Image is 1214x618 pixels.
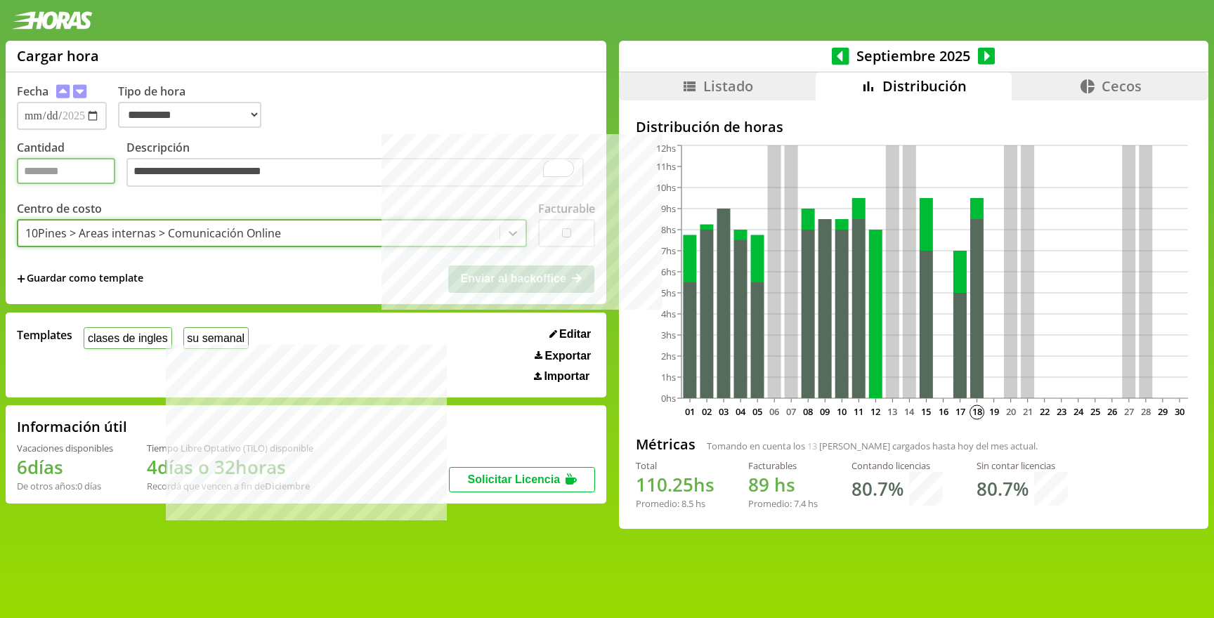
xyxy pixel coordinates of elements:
[126,140,595,191] label: Descripción
[118,102,261,128] select: Tipo de hora
[803,405,813,418] text: 08
[17,442,113,454] div: Vacaciones disponibles
[1040,405,1050,418] text: 22
[977,459,1068,472] div: Sin contar licencias
[1141,405,1151,418] text: 28
[1006,405,1016,418] text: 20
[661,244,676,257] tspan: 7hs
[870,405,880,418] text: 12
[17,158,115,184] input: Cantidad
[1073,405,1084,418] text: 24
[17,480,113,492] div: De otros años: 0 días
[1090,405,1100,418] text: 25
[147,454,313,480] h1: 4 días o 32 horas
[545,350,592,362] span: Exportar
[636,472,714,497] h1: hs
[17,327,72,343] span: Templates
[661,265,676,278] tspan: 6hs
[748,497,818,510] div: Promedio: hs
[748,472,818,497] h1: hs
[887,405,897,418] text: 13
[636,472,693,497] span: 110.25
[661,287,676,299] tspan: 5hs
[449,467,595,492] button: Solicitar Licencia
[1102,77,1142,96] span: Cecos
[707,440,1038,452] span: Tomando en cuenta los [PERSON_NAME] cargados hasta hoy del mes actual.
[807,440,817,452] span: 13
[17,271,25,287] span: +
[769,405,779,418] text: 06
[545,327,596,341] button: Editar
[748,472,769,497] span: 89
[1023,405,1033,418] text: 21
[559,328,591,341] span: Editar
[752,405,762,418] text: 05
[1057,405,1066,418] text: 23
[1158,405,1168,418] text: 29
[851,476,903,501] h1: 80.7 %
[661,308,676,320] tspan: 4hs
[17,140,126,191] label: Cantidad
[147,442,313,454] div: Tiempo Libre Optativo (TiLO) disponible
[882,77,967,96] span: Distribución
[989,405,999,418] text: 19
[11,11,93,29] img: logotipo
[530,349,595,363] button: Exportar
[467,473,560,485] span: Solicitar Licencia
[538,201,595,216] label: Facturable
[702,405,712,418] text: 02
[661,223,676,236] tspan: 8hs
[972,405,981,418] text: 18
[544,370,589,383] span: Importar
[17,417,127,436] h2: Información útil
[837,405,847,418] text: 10
[794,497,806,510] span: 7.4
[820,405,830,418] text: 09
[748,459,818,472] div: Facturables
[17,84,48,99] label: Fecha
[904,405,915,418] text: 14
[854,405,863,418] text: 11
[126,158,584,188] textarea: To enrich screen reader interactions, please activate Accessibility in Grammarly extension settings
[636,459,714,472] div: Total
[636,435,696,454] h2: Métricas
[977,476,1029,501] h1: 80.7 %
[681,497,693,510] span: 8.5
[719,405,729,418] text: 03
[661,329,676,341] tspan: 3hs
[661,371,676,383] tspan: 1hs
[851,459,943,472] div: Contando licencias
[736,405,746,418] text: 04
[147,480,313,492] div: Recordá que vencen a fin de
[1107,405,1117,418] text: 26
[17,201,102,216] label: Centro de costo
[955,405,965,418] text: 17
[656,142,676,154] tspan: 12hs
[703,77,753,96] span: Listado
[786,405,796,418] text: 07
[636,117,1192,136] h2: Distribución de horas
[183,327,249,349] button: su semanal
[849,46,978,65] span: Septiembre 2025
[661,350,676,362] tspan: 2hs
[685,405,695,418] text: 01
[118,84,273,130] label: Tipo de hora
[17,454,113,480] h1: 6 días
[17,271,143,287] span: +Guardar como template
[661,202,676,215] tspan: 9hs
[1124,405,1134,418] text: 27
[265,480,310,492] b: Diciembre
[17,46,99,65] h1: Cargar hora
[84,327,171,349] button: clases de ingles
[656,160,676,173] tspan: 11hs
[25,225,281,241] div: 10Pines > Areas internas > Comunicación Online
[1175,405,1184,418] text: 30
[938,405,948,418] text: 16
[661,392,676,405] tspan: 0hs
[636,497,714,510] div: Promedio: hs
[656,181,676,194] tspan: 10hs
[921,405,931,418] text: 15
